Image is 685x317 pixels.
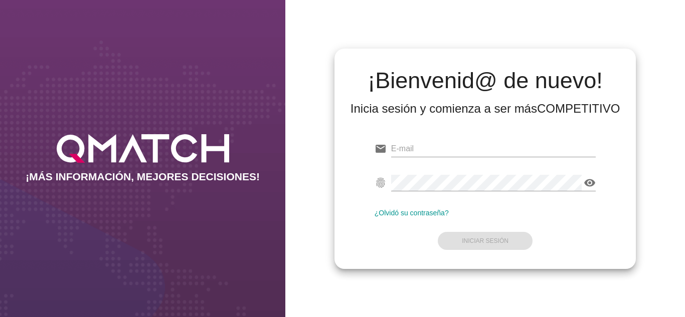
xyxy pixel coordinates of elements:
strong: COMPETITIVO [537,102,620,115]
i: visibility [584,177,596,189]
a: ¿Olvidó su contraseña? [375,209,449,217]
i: fingerprint [375,177,387,189]
h2: ¡Bienvenid@ de nuevo! [351,69,620,93]
i: email [375,143,387,155]
h2: ¡MÁS INFORMACIÓN, MEJORES DECISIONES! [26,171,260,183]
div: Inicia sesión y comienza a ser más [351,101,620,117]
input: E-mail [391,141,596,157]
